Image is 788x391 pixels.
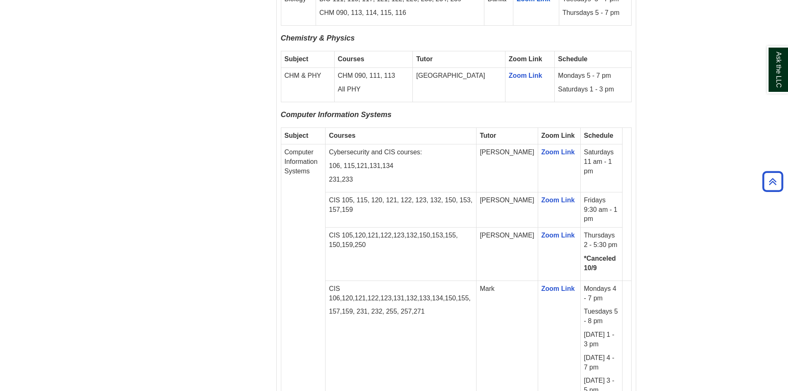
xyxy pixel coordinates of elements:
strong: *Canceled 10/9 [584,255,616,271]
a: Zoom Link [509,72,542,79]
p: CHM 090, 111, 113 [338,71,410,81]
a: Back to Top [759,176,786,187]
p: Thursdays 5 - 7 pm [563,8,628,18]
p: CIS 106,120,121,122,123,131,132,133,134,150,155, [329,284,473,303]
strong: Zoom Link [541,132,575,139]
strong: Subject [285,132,309,139]
strong: Courses [329,132,355,139]
td: [GEOGRAPHIC_DATA] [413,68,505,102]
p: Cybersecurity and CIS courses: [329,148,473,157]
p: Thursdays 2 - 5:30 pm [584,231,619,250]
p: Saturdays 1 - 3 pm [558,85,628,94]
td: CHM & PHY [281,68,334,102]
strong: Courses [338,55,364,62]
p: 157,159, 231, 232, 255, 257,271 [329,307,473,317]
strong: Subject [285,55,309,62]
p: [DATE] 4 - 7 pm [584,353,619,372]
td: Saturdays 11 am - 1 pm [580,144,623,192]
p: CHM 090, 113, 114, 115, 116 [319,8,481,18]
td: Fridays 9:30 am - 1 pm [580,192,623,228]
td: [PERSON_NAME] [476,228,538,281]
td: [PERSON_NAME] [476,192,538,228]
a: Zoom Link [541,197,575,204]
strong: Zoom Link [509,55,542,62]
span: Chemistry & Physics [281,34,355,42]
a: Link [561,285,575,292]
td: CIS 105,120,121,122,123,132,150,153,155, 150,159,250 [326,228,477,281]
p: Mondays 5 - 7 pm [558,71,628,81]
a: Zoom Link [541,149,575,156]
p: CIS 105, 115, 120, 121, 122, 123, 132, 150, 153, 157,159 [329,196,473,215]
p: Tuesdays 5 - 8 pm [584,307,619,326]
p: 231,233 [329,175,473,185]
p: [DATE] 1 - 3 pm [584,330,619,349]
p: 106, 115,121,131,134 [329,161,473,171]
strong: Schedule [584,132,613,139]
strong: Tutor [480,132,496,139]
p: Mondays 4 - 7 pm [584,284,619,303]
a: Zoom [541,285,560,292]
a: Zoom Link [541,232,575,239]
p: All PHY [338,85,410,94]
strong: Schedule [558,55,587,62]
td: [PERSON_NAME] [476,144,538,192]
span: Computer Information Systems [281,110,392,119]
strong: Tutor [416,55,433,62]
